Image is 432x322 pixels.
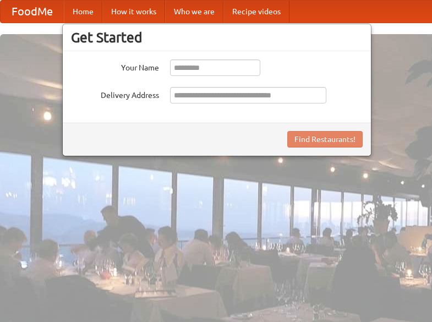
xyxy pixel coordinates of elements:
[287,131,363,148] button: Find Restaurants!
[71,87,159,101] label: Delivery Address
[223,1,289,23] a: Recipe videos
[71,29,363,46] h3: Get Started
[71,59,159,73] label: Your Name
[64,1,102,23] a: Home
[102,1,165,23] a: How it works
[165,1,223,23] a: Who we are
[1,1,64,23] a: FoodMe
